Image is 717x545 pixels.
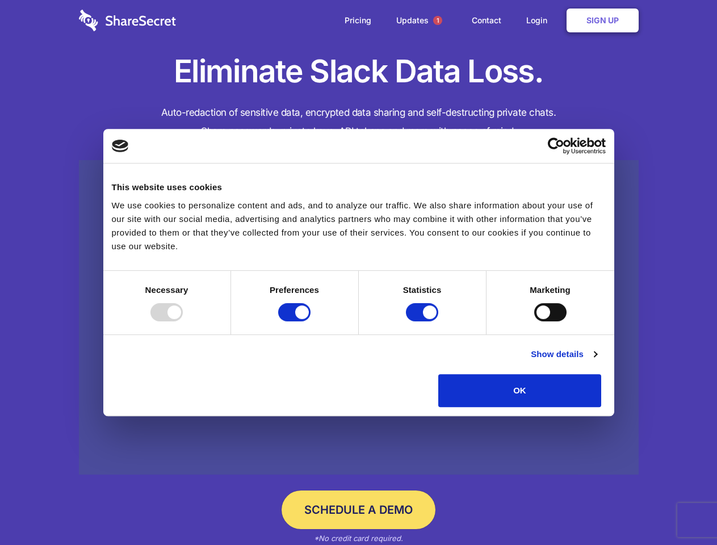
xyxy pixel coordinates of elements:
a: Pricing [333,3,383,38]
a: Usercentrics Cookiebot - opens in a new window [506,137,606,154]
button: OK [438,374,601,407]
a: Schedule a Demo [282,491,435,529]
a: Login [515,3,564,38]
strong: Statistics [403,285,442,295]
strong: Necessary [145,285,188,295]
a: Sign Up [567,9,639,32]
a: Contact [460,3,513,38]
div: We use cookies to personalize content and ads, and to analyze our traffic. We also share informat... [112,199,606,253]
div: This website uses cookies [112,181,606,194]
img: logo-wordmark-white-trans-d4663122ce5f474addd5e946df7df03e33cb6a1c49d2221995e7729f52c070b2.svg [79,10,176,31]
a: Show details [531,347,597,361]
a: Wistia video thumbnail [79,160,639,475]
h4: Auto-redaction of sensitive data, encrypted data sharing and self-destructing private chats. Shar... [79,103,639,141]
span: 1 [433,16,442,25]
strong: Marketing [530,285,571,295]
h1: Eliminate Slack Data Loss. [79,51,639,92]
em: *No credit card required. [314,534,403,543]
img: logo [112,140,129,152]
strong: Preferences [270,285,319,295]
